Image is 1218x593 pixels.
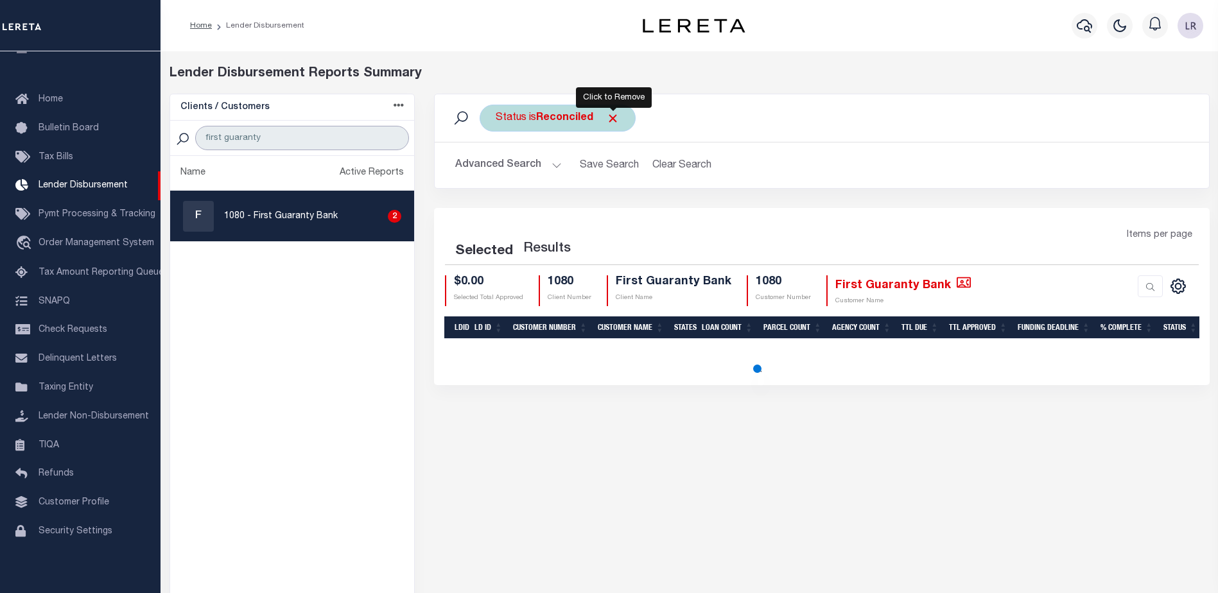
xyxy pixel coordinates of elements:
[39,239,154,248] span: Order Management System
[572,153,647,178] button: Save Search
[39,469,74,478] span: Refunds
[39,383,93,392] span: Taxing Entity
[576,87,652,108] div: Click to Remove
[593,316,669,339] th: Customer Name
[39,498,109,507] span: Customer Profile
[1158,316,1203,339] th: Status
[548,275,591,289] h4: 1080
[616,293,731,303] p: Client Name
[39,268,164,277] span: Tax Amount Reporting Queue
[39,354,117,363] span: Delinquent Letters
[835,296,971,306] p: Customer Name
[212,20,304,31] li: Lender Disbursement
[523,239,571,259] label: Results
[39,153,73,162] span: Tax Bills
[454,293,523,303] p: Selected Total Approved
[455,241,513,262] div: Selected
[508,316,593,339] th: Customer Number
[536,113,593,123] b: Reconciled
[455,153,562,178] button: Advanced Search
[39,124,99,133] span: Bulletin Board
[449,316,469,339] th: LDID
[39,412,149,421] span: Lender Non-Disbursement
[39,181,128,190] span: Lender Disbursement
[643,19,745,33] img: logo-dark.svg
[190,22,212,30] a: Home
[39,440,59,449] span: TIQA
[1013,316,1095,339] th: Funding Deadline
[896,316,944,339] th: Ttl Due
[1095,316,1158,339] th: % Complete
[669,316,697,339] th: States
[224,210,338,223] p: 1080 - First Guaranty Bank
[758,316,827,339] th: Parcel Count
[195,126,409,150] input: Search Customer
[170,64,1210,83] div: Lender Disbursement Reports Summary
[39,527,112,536] span: Security Settings
[454,275,523,289] h4: $0.00
[756,275,811,289] h4: 1080
[388,210,401,223] div: 2
[340,166,404,180] div: Active Reports
[39,95,63,104] span: Home
[616,275,731,289] h4: First Guaranty Bank
[180,102,270,113] h5: Clients / Customers
[170,191,415,241] a: F1080 - First Guaranty Bank2
[548,293,591,303] p: Client Number
[827,316,896,339] th: Agency Count
[15,236,36,252] i: travel_explore
[480,105,636,132] div: Status is
[756,293,811,303] p: Customer Number
[183,201,214,232] div: F
[469,316,508,339] th: LD ID
[606,112,620,125] span: Click to Remove
[647,153,717,178] button: Clear Search
[180,166,205,180] div: Name
[1127,228,1192,243] span: Items per page
[944,316,1013,339] th: Ttl Approved
[39,325,107,334] span: Check Requests
[697,316,758,339] th: Loan Count
[39,210,155,219] span: Pymt Processing & Tracking
[835,275,971,293] h4: First Guaranty Bank
[39,296,70,305] span: SNAPQ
